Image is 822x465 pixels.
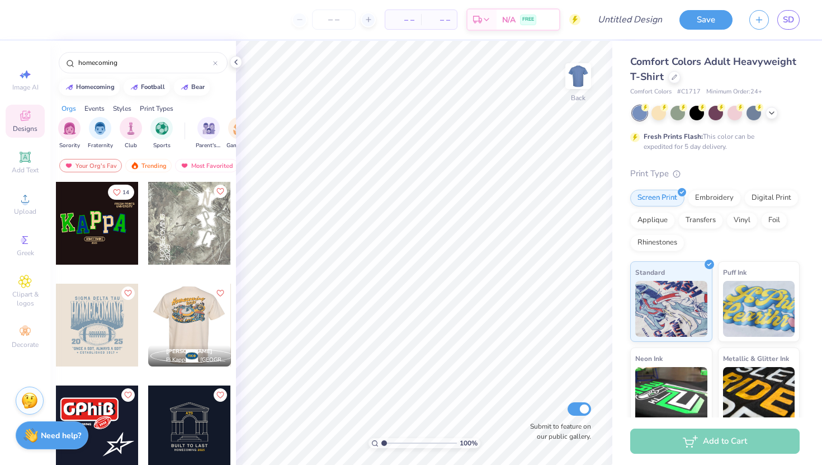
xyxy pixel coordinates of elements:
input: Untitled Design [589,8,671,31]
input: – – [312,10,356,30]
button: filter button [58,117,81,150]
div: filter for Sports [150,117,173,150]
div: Events [84,104,105,114]
span: Comfort Colors [630,87,672,97]
button: Like [121,388,135,402]
img: most_fav.gif [64,162,73,170]
span: FREE [522,16,534,24]
span: Greek [17,248,34,257]
div: Back [571,93,585,103]
span: 100 % [460,438,478,448]
span: – – [428,14,450,26]
div: Print Type [630,167,800,180]
button: filter button [120,117,142,150]
span: Parent's Weekend [196,142,221,150]
div: filter for Game Day [226,117,252,150]
button: Like [214,286,227,300]
span: Add Text [12,166,39,175]
div: homecoming [76,84,115,90]
span: Comfort Colors Adult Heavyweight T-Shirt [630,55,796,83]
span: 14 [122,190,129,195]
img: Puff Ink [723,281,795,337]
span: – – [392,14,414,26]
div: Applique [630,212,675,229]
div: This color can be expedited for 5 day delivery. [644,131,781,152]
img: trend_line.gif [65,84,74,91]
img: Fraternity Image [94,122,106,135]
label: Submit to feature on our public gallery. [524,421,591,441]
button: filter button [88,117,113,150]
button: bear [174,79,210,96]
img: Metallic & Glitter Ink [723,367,795,423]
span: Game Day [226,142,252,150]
img: trend_line.gif [130,84,139,91]
div: filter for Sorority [58,117,81,150]
span: Sorority [59,142,80,150]
img: Neon Ink [635,367,707,423]
img: Back [567,65,589,87]
img: Parent's Weekend Image [202,122,215,135]
div: Your Org's Fav [59,159,122,172]
div: Digital Print [744,190,799,206]
div: football [141,84,165,90]
img: Sorority Image [63,122,76,135]
div: Orgs [62,104,76,114]
button: filter button [226,117,252,150]
button: Save [679,10,733,30]
img: Standard [635,281,707,337]
span: Minimum Order: 24 + [706,87,762,97]
button: Like [108,185,134,200]
span: Puff Ink [723,266,747,278]
span: Clipart & logos [6,290,45,308]
span: Neon Ink [635,353,663,364]
div: filter for Club [120,117,142,150]
span: Decorate [12,340,39,349]
a: SD [777,10,800,30]
button: Like [214,388,227,402]
button: Like [214,185,227,198]
span: Upload [14,207,36,216]
button: filter button [196,117,221,150]
div: Trending [125,159,172,172]
span: SD [783,13,794,26]
span: [PERSON_NAME] [166,347,212,355]
span: Standard [635,266,665,278]
div: Foil [761,212,787,229]
button: football [124,79,170,96]
img: Sports Image [155,122,168,135]
button: filter button [150,117,173,150]
strong: Fresh Prints Flash: [644,132,703,141]
span: Pi Kappa Phi, [GEOGRAPHIC_DATA][US_STATE] [166,356,226,364]
div: Transfers [678,212,723,229]
div: Rhinestones [630,234,684,251]
strong: Need help? [41,430,81,441]
span: Club [125,142,137,150]
div: Screen Print [630,190,684,206]
img: trending.gif [130,162,139,170]
span: Designs [13,124,37,133]
input: Try "Alpha" [77,57,213,68]
div: filter for Fraternity [88,117,113,150]
span: N/A [502,14,516,26]
div: Vinyl [726,212,758,229]
img: Game Day Image [233,122,246,135]
div: Embroidery [688,190,741,206]
span: Fraternity [88,142,113,150]
div: Print Types [140,104,173,114]
span: # C1717 [677,87,701,97]
span: Image AI [12,83,39,92]
span: Metallic & Glitter Ink [723,353,789,364]
div: filter for Parent's Weekend [196,117,221,150]
div: bear [191,84,205,90]
img: most_fav.gif [180,162,189,170]
button: homecoming [59,79,120,96]
img: Club Image [125,122,137,135]
div: Styles [113,104,131,114]
button: Like [121,286,135,300]
span: Sports [153,142,171,150]
div: Most Favorited [175,159,238,172]
img: trend_line.gif [180,84,189,91]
